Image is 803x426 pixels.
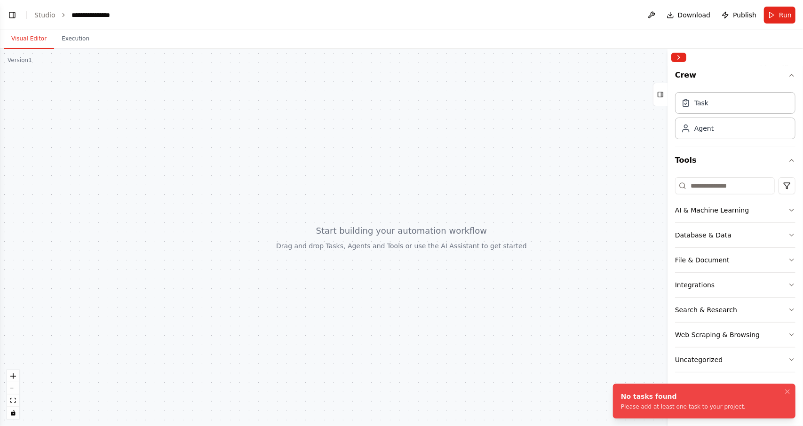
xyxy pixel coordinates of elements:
button: Integrations [675,273,795,297]
div: Uncategorized [675,355,723,364]
button: Web Scraping & Browsing [675,323,795,347]
button: Publish [718,7,760,24]
button: zoom in [7,370,19,382]
div: AI & Machine Learning [675,205,749,215]
button: fit view [7,394,19,407]
button: Download [663,7,715,24]
div: React Flow controls [7,370,19,419]
div: Tools [675,174,795,380]
div: File & Document [675,255,730,265]
button: Show left sidebar [6,8,19,22]
button: Visual Editor [4,29,54,49]
div: Integrations [675,280,715,290]
button: AI & Machine Learning [675,198,795,222]
button: Search & Research [675,298,795,322]
div: Database & Data [675,230,731,240]
div: Please add at least one task to your project. [621,403,746,410]
div: Agent [694,124,714,133]
div: Task [694,98,708,108]
button: File & Document [675,248,795,272]
nav: breadcrumb [34,10,118,20]
button: Tools [675,147,795,174]
span: Publish [733,10,756,20]
button: Uncategorized [675,347,795,372]
button: Database & Data [675,223,795,247]
div: Web Scraping & Browsing [675,330,760,339]
button: Collapse right sidebar [671,53,686,62]
div: Crew [675,88,795,147]
div: Search & Research [675,305,737,315]
button: Toggle Sidebar [664,49,671,426]
div: No tasks found [621,392,746,401]
button: toggle interactivity [7,407,19,419]
span: Run [779,10,792,20]
button: zoom out [7,382,19,394]
div: Version 1 [8,56,32,64]
button: Execution [54,29,97,49]
button: Run [764,7,795,24]
button: Crew [675,66,795,88]
a: Studio [34,11,56,19]
span: Download [678,10,711,20]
